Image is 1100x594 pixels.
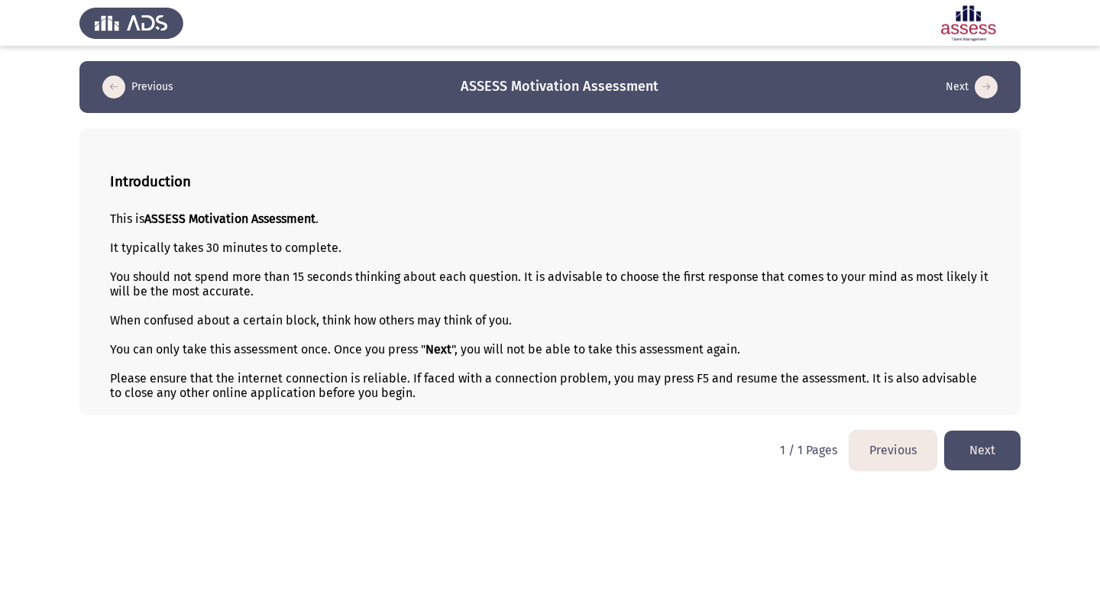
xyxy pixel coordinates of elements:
[941,75,1002,99] button: load next page
[110,313,990,328] div: When confused about a certain block, think how others may think of you.
[110,270,990,299] div: You should not spend more than 15 seconds thinking about each question. It is advisable to choose...
[780,443,837,457] p: 1 / 1 Pages
[110,211,990,226] div: This is .
[110,173,191,190] b: Introduction
[144,211,315,226] b: ASSESS Motivation Assessment
[917,2,1021,44] img: Assessment logo of Motivation Assessment
[849,431,937,470] button: load previous page
[944,431,1021,470] button: load next page
[425,342,451,357] b: Next
[110,371,990,400] div: Please ensure that the internet connection is reliable. If faced with a connection problem, you m...
[110,241,990,255] div: It typically takes 30 minutes to complete.
[79,2,183,44] img: Assess Talent Management logo
[98,75,178,99] button: load previous page
[110,342,990,357] div: You can only take this assessment once. Once you press " ", you will not be able to take this ass...
[461,77,658,96] h3: ASSESS Motivation Assessment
